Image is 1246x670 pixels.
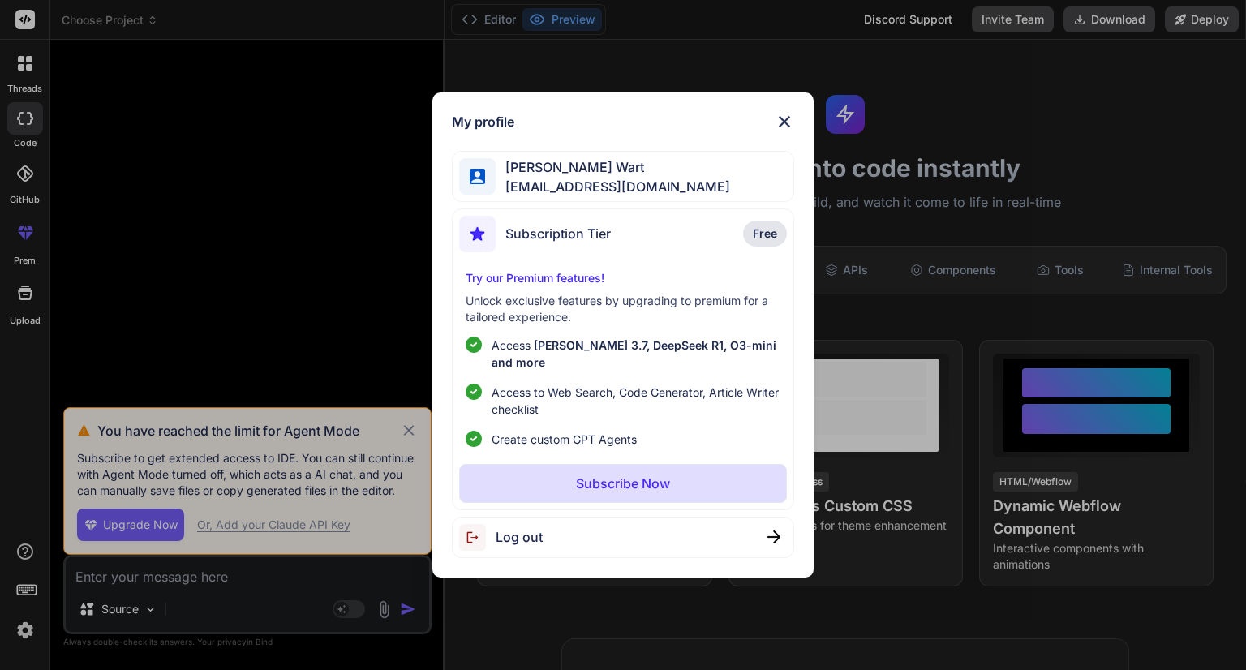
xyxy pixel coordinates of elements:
[466,270,780,286] p: Try our Premium features!
[452,112,514,131] h1: My profile
[753,225,777,242] span: Free
[466,293,780,325] p: Unlock exclusive features by upgrading to premium for a tailored experience.
[492,338,776,369] span: [PERSON_NAME] 3.7, DeepSeek R1, O3-mini and more
[496,177,730,196] span: [EMAIL_ADDRESS][DOMAIN_NAME]
[470,169,485,184] img: profile
[492,431,637,448] span: Create custom GPT Agents
[767,530,780,543] img: close
[496,527,543,547] span: Log out
[576,474,670,493] p: Subscribe Now
[459,464,786,503] button: Subscribe Now
[775,112,794,131] img: close
[466,337,482,353] img: checklist
[496,157,730,177] span: [PERSON_NAME] Wart
[459,216,496,252] img: subscription
[492,337,780,371] p: Access
[505,224,611,243] span: Subscription Tier
[459,524,496,551] img: logout
[492,384,780,418] span: Access to Web Search, Code Generator, Article Writer checklist
[466,384,482,400] img: checklist
[466,431,482,447] img: checklist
